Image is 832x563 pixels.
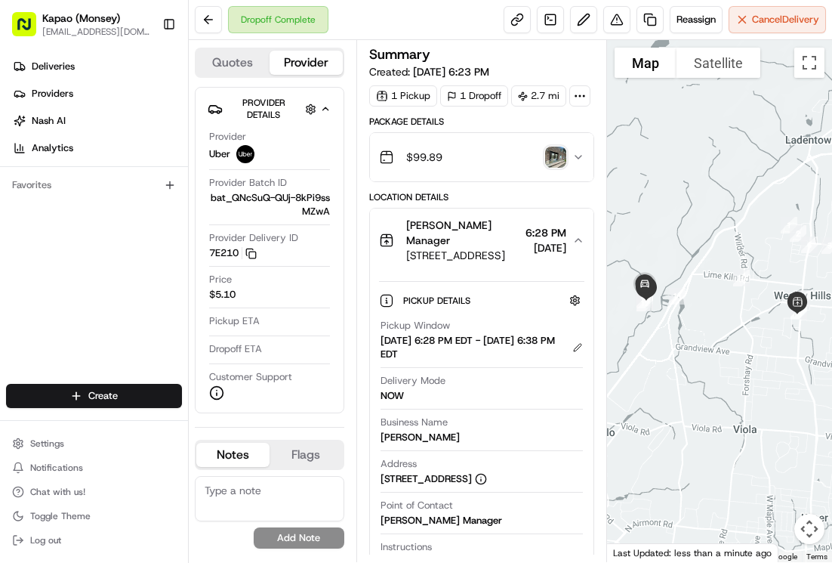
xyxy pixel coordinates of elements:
[32,114,66,128] span: Nash AI
[209,314,260,328] span: Pickup ETA
[370,133,593,181] button: $99.89photo_proof_of_delivery image
[6,136,188,160] a: Analytics
[381,389,404,403] div: NOW
[784,297,813,326] div: 7
[630,286,659,314] div: 13
[381,374,445,388] span: Delivery Mode
[30,438,64,450] span: Settings
[611,543,661,562] a: Open this area in Google Maps (opens a new window)
[670,6,723,33] button: Reassign
[525,240,566,255] span: [DATE]
[209,231,298,245] span: Provider Delivery ID
[32,87,73,101] span: Providers
[6,457,182,478] button: Notifications
[511,85,566,107] div: 2.7 mi
[209,273,232,286] span: Price
[381,472,487,486] div: [STREET_ADDRESS]
[413,65,489,79] span: [DATE] 6:23 PM
[784,219,812,248] div: 2
[795,230,824,259] div: 6
[406,150,442,165] span: $99.89
[381,416,448,429] span: Business Name
[270,51,343,75] button: Provider
[236,145,254,163] img: uber-new-logo.jpeg
[369,85,437,107] div: 1 Pickup
[30,486,85,498] span: Chat with us!
[676,48,760,78] button: Show satellite imagery
[270,443,343,467] button: Flags
[369,48,430,61] h3: Summary
[787,284,816,313] div: 9
[209,370,292,384] span: Customer Support
[209,147,230,161] span: Uber
[42,26,150,38] button: [EMAIL_ADDRESS][DOMAIN_NAME]
[794,514,824,544] button: Map camera controls
[369,116,594,128] div: Package Details
[30,462,83,474] span: Notifications
[370,209,593,272] button: [PERSON_NAME] Manager[STREET_ADDRESS]6:28 PM[DATE]
[615,48,676,78] button: Show street map
[406,218,519,248] span: [PERSON_NAME] Manager
[6,530,182,551] button: Log out
[209,342,262,356] span: Dropoff ETA
[6,481,182,503] button: Chat with us!
[381,334,583,361] div: [DATE] 6:28 PM EDT - [DATE] 6:38 PM EDT
[381,457,417,471] span: Address
[403,295,473,307] span: Pickup Details
[196,443,270,467] button: Notes
[42,11,120,26] button: Kapao (Monsey)
[6,6,156,42] button: Kapao (Monsey)[EMAIL_ADDRESS][DOMAIN_NAME]
[6,109,188,133] a: Nash AI
[6,173,182,197] div: Favorites
[611,543,661,562] img: Google
[369,64,489,79] span: Created:
[806,552,827,561] a: Terms (opens in new tab)
[209,288,236,302] span: $5.10
[752,13,819,26] span: Cancel Delivery
[775,211,803,240] div: 1
[242,97,285,121] span: Provider Details
[794,48,824,78] button: Toggle fullscreen view
[30,534,61,546] span: Log out
[663,282,692,311] div: 11
[381,319,450,333] span: Pickup Window
[6,54,188,79] a: Deliveries
[607,543,778,562] div: Last Updated: less than a minute ago
[381,431,460,444] div: [PERSON_NAME]
[30,510,91,522] span: Toggle Theme
[32,60,75,73] span: Deliveries
[209,191,330,218] span: bat_QNcSuQ-QUj-8kPi9ssMZwA
[209,176,287,190] span: Provider Batch ID
[6,506,182,527] button: Toggle Theme
[6,82,188,106] a: Providers
[196,51,270,75] button: Quotes
[6,384,182,408] button: Create
[32,141,73,155] span: Analytics
[440,85,508,107] div: 1 Dropoff
[381,540,432,554] span: Instructions
[729,6,826,33] button: CancelDelivery
[88,389,118,403] span: Create
[208,94,331,124] button: Provider Details
[406,248,519,263] span: [STREET_ADDRESS]
[630,289,659,317] div: 12
[381,514,502,527] div: [PERSON_NAME] Manager
[525,225,566,240] span: 6:28 PM
[209,246,257,260] button: 7E210
[381,499,453,512] span: Point of Contact
[369,191,594,203] div: Location Details
[6,433,182,454] button: Settings
[784,296,813,325] div: 8
[545,147,566,168] img: photo_proof_of_delivery image
[727,264,756,292] div: 10
[676,13,716,26] span: Reassign
[209,130,246,144] span: Provider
